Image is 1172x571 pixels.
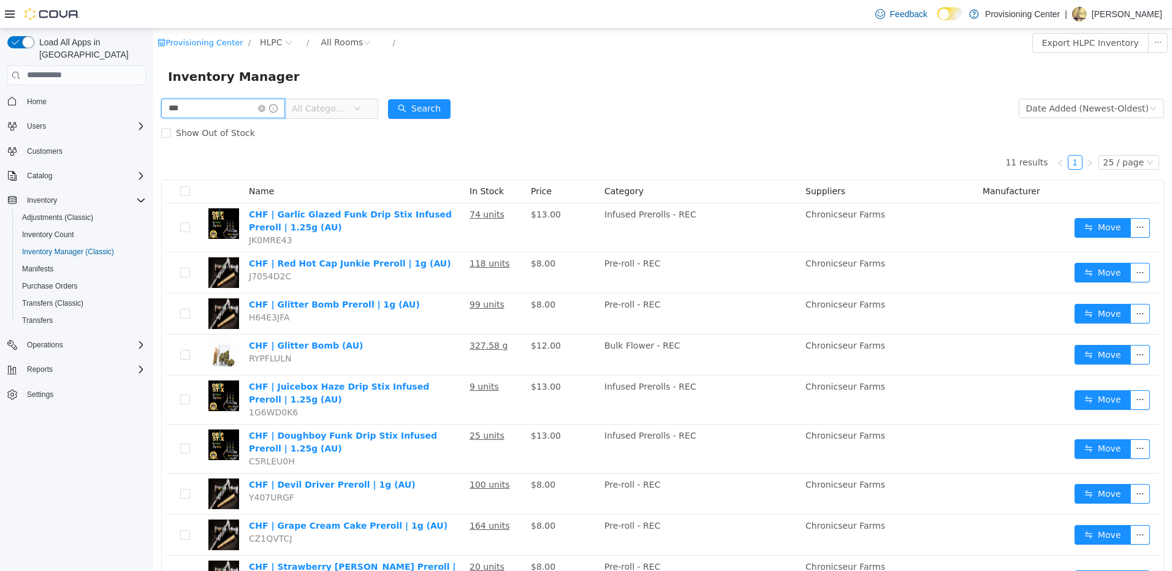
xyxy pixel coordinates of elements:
span: Settings [27,390,53,399]
span: Users [27,121,46,131]
button: icon: ellipsis [977,542,997,561]
a: Inventory Manager (Classic) [17,244,119,259]
img: Cova [25,8,80,20]
td: Pre-roll - REC [446,224,647,265]
span: Transfers [17,313,146,328]
span: Chronicseur Farms [652,353,732,363]
i: icon: down [996,76,1003,85]
u: 25 units [316,402,351,412]
span: $8.00 [378,451,402,461]
span: Inventory [27,195,57,205]
span: Operations [22,338,146,352]
i: icon: info-circle [116,75,124,84]
a: Feedback [870,2,932,26]
span: Chronicseur Farms [652,271,732,281]
img: CHF | Glitter Bomb (AU) hero shot [55,311,86,341]
i: icon: left [904,130,911,138]
a: CHF | Garlic Glazed Funk Drip Stix Infused Preroll | 1.25g (AU) [96,181,299,203]
span: Inventory Manager (Classic) [17,244,146,259]
i: icon: down [200,76,208,85]
span: $13.00 [378,353,408,363]
span: Operations [27,340,63,350]
button: Operations [2,336,151,354]
button: icon: ellipsis [977,234,997,254]
span: In Stock [316,157,351,167]
button: icon: ellipsis [977,275,997,295]
span: Manifests [17,262,146,276]
button: icon: swapMove [921,234,978,254]
span: Chronicseur Farms [652,181,732,191]
span: Customers [27,146,63,156]
span: Inventory Manager [15,38,154,58]
span: $8.00 [378,230,402,240]
div: 25 / page [950,127,991,140]
span: C5RLEU0H [96,428,142,437]
button: Catalog [22,168,57,183]
span: Chronicseur Farms [652,533,732,543]
span: Transfers [22,316,53,325]
span: / [95,9,97,18]
span: Chronicseur Farms [652,230,732,240]
i: icon: right [933,130,940,138]
img: CHF | Glitter Bomb Preroll | 1g (AU) hero shot [55,270,86,300]
span: Transfers (Classic) [17,296,146,311]
span: JK0MRE43 [96,206,139,216]
a: CHF | Glitter Bomb (AU) [96,312,210,322]
button: icon: swapMove [921,361,978,381]
td: Infused Prerolls - REC [446,396,647,445]
span: Purchase Orders [22,281,78,291]
a: Inventory Count [17,227,79,242]
span: Show Out of Stock [18,99,107,109]
button: Adjustments (Classic) [12,209,151,226]
button: icon: ellipsis [977,410,997,430]
button: Reports [2,361,151,378]
a: Customers [22,144,67,159]
span: Name [96,157,121,167]
span: Chronicseur Farms [652,312,732,322]
span: Home [27,97,47,107]
button: Users [22,119,51,134]
button: Reports [22,362,58,377]
span: Category [451,157,490,167]
button: Purchase Orders [12,278,151,295]
div: All Rooms [167,4,210,23]
a: Transfers (Classic) [17,296,88,311]
a: CHF | Glitter Bomb Preroll | 1g (AU) [96,271,267,281]
span: Customers [22,143,146,159]
u: 164 units [316,492,357,502]
button: icon: ellipsis [995,4,1014,24]
span: $13.00 [378,181,408,191]
button: Home [2,93,151,110]
span: Transfers (Classic) [22,298,83,308]
input: Dark Mode [937,7,963,20]
a: CHF | Doughboy Funk Drip Stix Infused Preroll | 1.25g (AU) [96,402,284,425]
span: Inventory Count [17,227,146,242]
button: icon: swapMove [921,189,978,209]
span: Adjustments (Classic) [22,213,93,222]
span: Manifests [22,264,53,274]
a: CHF | Grape Cream Cake Preroll | 1g (AU) [96,492,294,502]
span: Adjustments (Classic) [17,210,146,225]
a: 1 [915,127,929,140]
span: $12.00 [378,312,408,322]
td: Pre-roll - REC [446,445,647,486]
i: icon: down [993,130,1000,138]
a: CHF | Juicebox Haze Drip Stix Infused Preroll | 1.25g (AU) [96,353,276,376]
button: Users [2,118,151,135]
a: icon: shopProvisioning Center [4,9,90,18]
a: Transfers [17,313,58,328]
span: Feedback [890,8,927,20]
span: Inventory [22,193,146,208]
button: icon: swapMove [921,410,978,430]
span: / [153,9,156,18]
img: CHF | Red Hot Cap Junkie Preroll | 1g (AU) hero shot [55,229,86,259]
button: icon: swapMove [921,455,978,475]
td: Bulk Flower - REC [446,306,647,347]
a: Purchase Orders [17,279,83,293]
img: CHF | Doughboy Funk Drip Stix Infused Preroll | 1.25g (AU) hero shot [55,401,86,431]
a: Adjustments (Classic) [17,210,98,225]
u: 74 units [316,181,351,191]
span: Y407URGF [96,464,141,474]
td: Pre-roll - REC [446,486,647,527]
button: Inventory [2,192,151,209]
